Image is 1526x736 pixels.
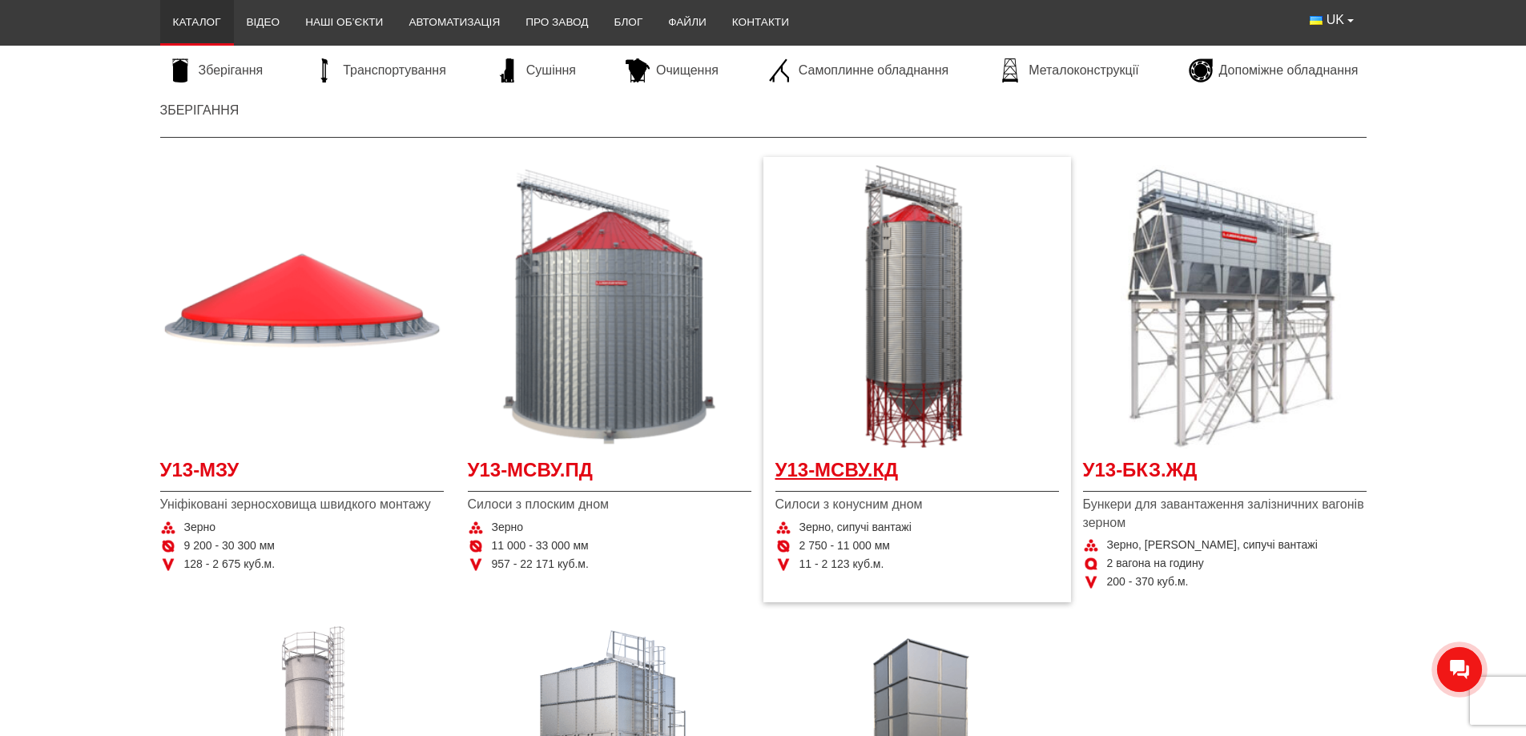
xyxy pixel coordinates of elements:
a: Наші об’єкти [292,5,396,40]
span: Допоміжне обладнання [1219,62,1359,79]
span: Зберігання [199,62,264,79]
a: Очищення [618,58,727,82]
span: UK [1327,11,1344,29]
a: Сушіння [488,58,584,82]
a: Детальніше У13-МСВУ.ПД [468,165,751,448]
span: 957 - 22 171 куб.м. [492,557,589,573]
a: Файли [655,5,719,40]
span: Сушіння [526,62,576,79]
span: Очищення [656,62,719,79]
a: Детальніше У13-МЗУ [160,165,444,448]
a: Транспортування [304,58,454,82]
a: Допоміжне обладнання [1181,58,1367,82]
span: Зерно, [PERSON_NAME], сипучі вантажі [1107,537,1318,553]
span: Зерно [184,520,216,536]
a: Зберігання [160,58,272,82]
span: Силоси з конусним дном [775,496,1059,513]
span: 200 - 370 куб.м. [1107,574,1189,590]
span: 9 200 - 30 300 мм [184,538,275,554]
a: Блог [601,5,655,40]
a: Зберігання [160,103,240,117]
a: Відео [234,5,293,40]
img: Українська [1310,16,1323,25]
a: Каталог [160,5,234,40]
button: UK [1297,5,1366,35]
span: Зерно [492,520,524,536]
span: 2 вагона на годину [1107,556,1204,572]
span: Самоплинне обладнання [799,62,948,79]
span: 128 - 2 675 куб.м. [184,557,276,573]
a: Детальніше У13-МСВУ.КД [775,165,1059,448]
a: Самоплинне обладнання [760,58,956,82]
a: Металоконструкції [990,58,1146,82]
span: Бункери для завантаження залізничних вагонів зерном [1083,496,1367,532]
a: У13-БКЗ.ЖД [1083,456,1367,493]
span: Силоси з плоским дном [468,496,751,513]
span: Уніфіковані зерносховища швидкого монтажу [160,496,444,513]
a: Детальніше У13-БКЗ.ЖД [1083,165,1367,448]
a: Контакти [719,5,802,40]
a: Про завод [513,5,601,40]
span: 11 - 2 123 куб.м. [799,557,884,573]
a: У13-МСВУ.КД [775,456,1059,493]
a: Автоматизація [396,5,513,40]
span: Транспортування [343,62,446,79]
span: Металоконструкції [1029,62,1138,79]
span: 2 750 - 11 000 мм [799,538,890,554]
a: У13-МЗУ [160,456,444,493]
a: У13-МСВУ.ПД [468,456,751,493]
span: Зерно, сипучі вантажі [799,520,912,536]
span: 11 000 - 33 000 мм [492,538,589,554]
